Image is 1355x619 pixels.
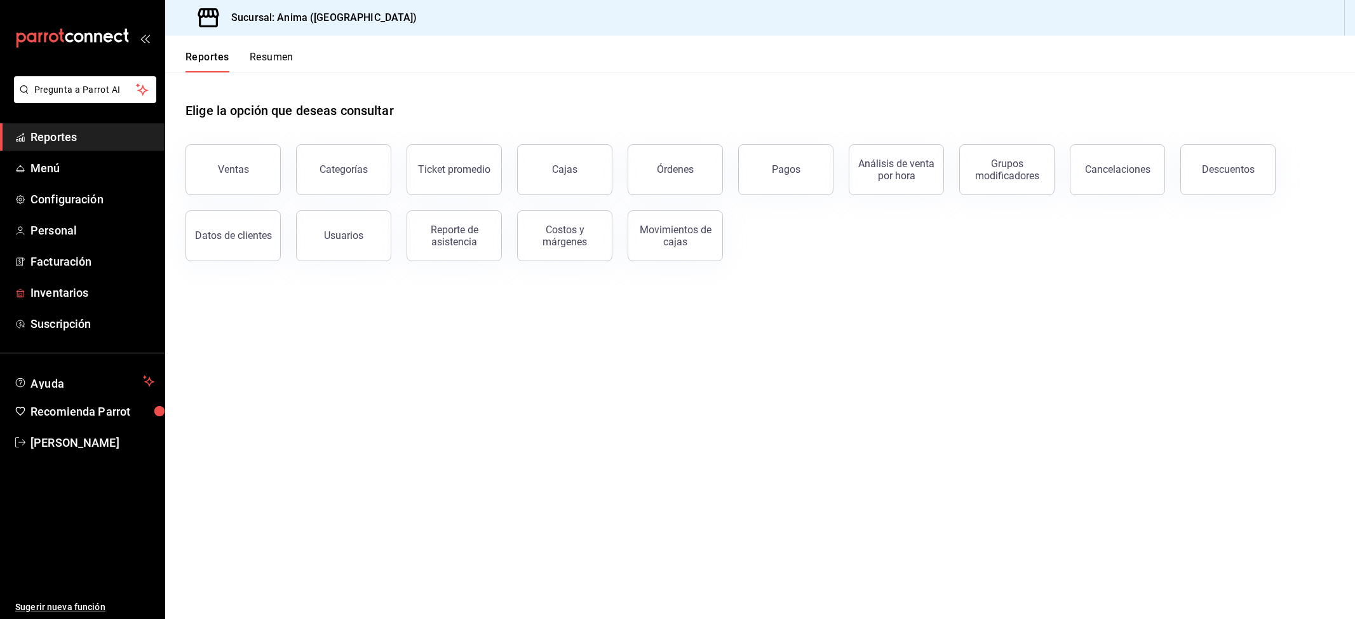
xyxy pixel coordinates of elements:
[415,224,494,248] div: Reporte de asistencia
[738,144,833,195] button: Pagos
[30,315,154,332] span: Suscripción
[250,51,293,72] button: Resumen
[628,144,723,195] button: Órdenes
[185,101,394,120] h1: Elige la opción que deseas consultar
[185,210,281,261] button: Datos de clientes
[185,144,281,195] button: Ventas
[30,374,138,389] span: Ayuda
[849,144,944,195] button: Análisis de venta por hora
[407,210,502,261] button: Reporte de asistencia
[517,144,612,195] button: Cajas
[296,144,391,195] button: Categorías
[185,51,229,72] button: Reportes
[517,210,612,261] button: Costos y márgenes
[320,163,368,175] div: Categorías
[30,284,154,301] span: Inventarios
[14,76,156,103] button: Pregunta a Parrot AI
[636,224,715,248] div: Movimientos de cajas
[959,144,1055,195] button: Grupos modificadores
[657,163,694,175] div: Órdenes
[296,210,391,261] button: Usuarios
[772,163,800,175] div: Pagos
[185,51,293,72] div: navigation tabs
[30,403,154,420] span: Recomienda Parrot
[407,144,502,195] button: Ticket promedio
[195,229,272,241] div: Datos de clientes
[525,224,604,248] div: Costos y márgenes
[34,83,137,97] span: Pregunta a Parrot AI
[30,160,154,177] span: Menú
[30,434,154,451] span: [PERSON_NAME]
[324,229,363,241] div: Usuarios
[857,158,936,182] div: Análisis de venta por hora
[1202,163,1255,175] div: Descuentos
[30,128,154,146] span: Reportes
[1085,163,1150,175] div: Cancelaciones
[967,158,1046,182] div: Grupos modificadores
[9,92,156,105] a: Pregunta a Parrot AI
[552,163,577,175] div: Cajas
[15,601,154,614] span: Sugerir nueva función
[30,253,154,270] span: Facturación
[418,163,490,175] div: Ticket promedio
[628,210,723,261] button: Movimientos de cajas
[1070,144,1165,195] button: Cancelaciones
[218,163,249,175] div: Ventas
[30,222,154,239] span: Personal
[221,10,417,25] h3: Sucursal: Anima ([GEOGRAPHIC_DATA])
[30,191,154,208] span: Configuración
[140,33,150,43] button: open_drawer_menu
[1180,144,1276,195] button: Descuentos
